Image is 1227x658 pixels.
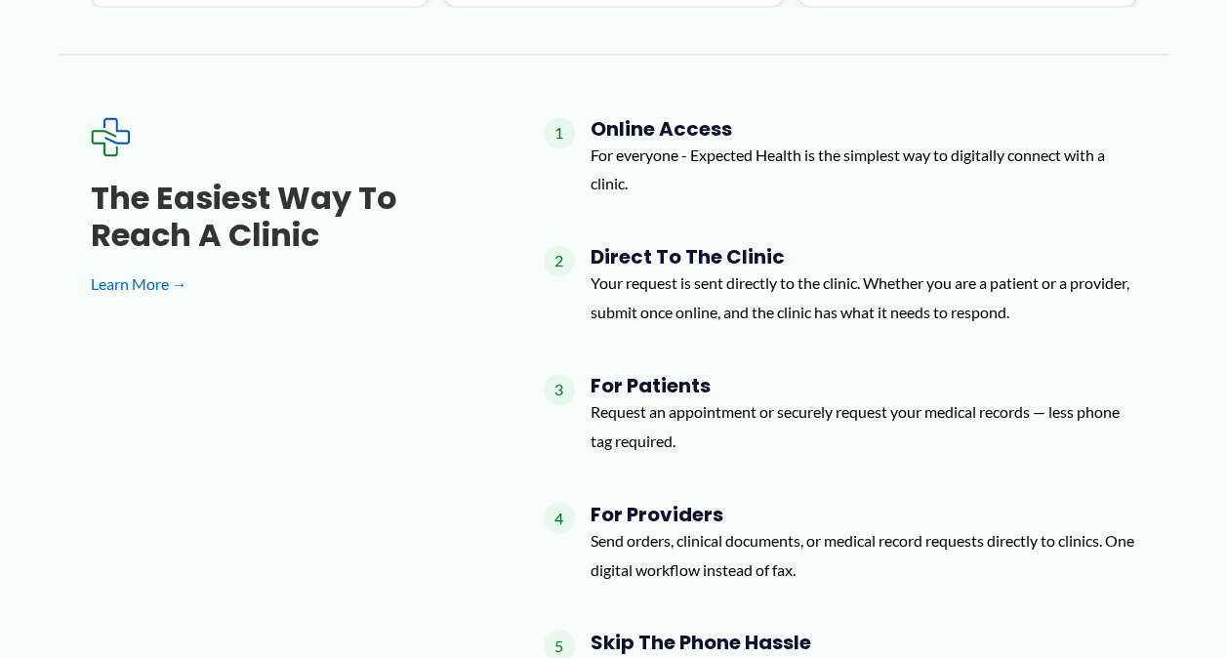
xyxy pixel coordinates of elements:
[591,502,1137,525] h4: For Providers
[544,245,575,276] span: 2
[591,374,1137,397] h4: For Patients
[91,269,481,299] a: Learn More →
[91,117,130,156] img: Expected Healthcare Logo
[591,525,1137,583] p: Send orders, clinical documents, or medical record requests directly to clinics. One digital work...
[591,397,1137,455] p: Request an appointment or securely request your medical records — less phone tag required.
[591,117,1137,141] h4: Online Access
[544,502,575,533] span: 4
[591,268,1137,326] p: Your request is sent directly to the clinic. Whether you are a patient or a provider, submit once...
[544,117,575,148] span: 1
[591,141,1137,198] p: For everyone - Expected Health is the simplest way to digitally connect with a clinic.
[591,245,1137,268] h4: Direct to the Clinic
[591,630,1137,653] h4: Skip the Phone Hassle
[544,374,575,405] span: 3
[91,180,481,255] h3: The Easiest Way to Reach a Clinic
